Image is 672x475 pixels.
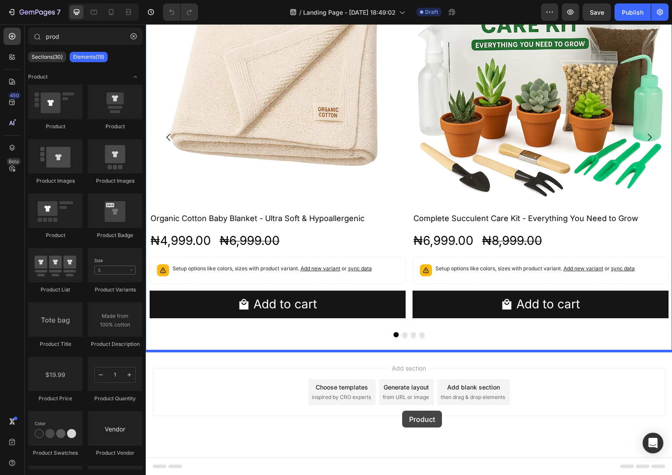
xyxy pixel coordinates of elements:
iframe: Design area [146,24,672,475]
div: Product Description [88,340,142,348]
div: Product [28,231,83,239]
span: Save [590,9,604,16]
div: Product Title [28,340,83,348]
div: Product [28,123,83,130]
span: Landing Page - [DATE] 18:49:02 [303,8,396,17]
div: Product Images [88,177,142,185]
div: Product Swatches [28,449,83,457]
div: Product Price [28,395,83,402]
span: Product [28,73,48,81]
input: Search Sections & Elements [28,28,142,45]
div: 450 [8,92,21,99]
button: Save [582,3,611,21]
span: / [299,8,301,17]
p: 7 [57,7,61,17]
div: Product [88,123,142,130]
button: Publish [614,3,651,21]
p: Elements(19) [73,54,104,60]
div: Open Intercom Messenger [643,433,663,453]
div: Product Vendor [88,449,142,457]
div: Publish [622,8,643,17]
span: Draft [425,8,438,16]
div: Beta [6,158,21,165]
div: Product Quantity [88,395,142,402]
div: Product List [28,286,83,294]
div: Product Images [28,177,83,185]
span: Toggle open [128,70,142,84]
div: Undo/Redo [163,3,198,21]
button: 7 [3,3,64,21]
div: Product Variants [88,286,142,294]
p: Sections(30) [32,54,63,60]
div: Product Badge [88,231,142,239]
